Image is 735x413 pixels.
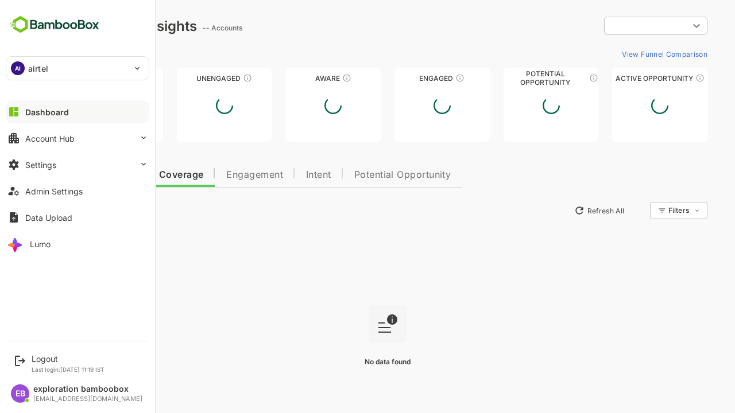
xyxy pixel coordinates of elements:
[324,357,370,366] span: No data found
[628,206,649,215] div: Filters
[6,206,149,229] button: Data Upload
[28,18,157,34] div: Dashboard Insights
[6,232,149,255] button: Lumo
[32,366,105,373] p: Last login: [DATE] 11:19 IST
[6,180,149,202] button: Admin Settings
[28,200,111,221] button: New Insights
[572,74,667,83] div: Active Opportunity
[203,73,212,83] div: These accounts have not shown enough engagement and need nurturing
[25,186,83,196] div: Admin Settings
[564,15,667,36] div: ​
[245,74,341,83] div: Aware
[30,239,51,249] div: Lumo
[577,45,667,63] button: View Funnel Comparison
[415,73,424,83] div: These accounts are warm, further nurturing would qualify them to MQAs
[28,74,123,83] div: Unreached
[94,73,103,83] div: These accounts have not been engaged with for a defined time period
[6,100,149,123] button: Dashboard
[163,24,206,32] ag: -- Accounts
[463,74,559,83] div: Potential Opportunity
[6,127,149,150] button: Account Hub
[266,170,291,180] span: Intent
[6,14,103,36] img: BambooboxFullLogoMark.5f36c76dfaba33ec1ec1367b70bb1252.svg
[25,107,69,117] div: Dashboard
[11,61,25,75] div: AI
[28,63,48,75] p: airtel
[186,170,243,180] span: Engagement
[33,395,142,403] div: [EMAIL_ADDRESS][DOMAIN_NAME]
[549,73,558,83] div: These accounts are MQAs and can be passed on to Inside Sales
[6,153,149,176] button: Settings
[354,74,450,83] div: Engaged
[302,73,311,83] div: These accounts have just entered the buying cycle and need further nurturing
[11,384,29,403] div: EB
[627,200,667,221] div: Filters
[655,73,664,83] div: These accounts have open opportunities which might be at any of the Sales Stages
[6,57,149,80] div: AIairtel
[25,134,75,143] div: Account Hub
[33,384,142,394] div: exploration bamboobox
[39,170,163,180] span: Data Quality and Coverage
[137,74,232,83] div: Unengaged
[32,354,105,364] div: Logout
[314,170,411,180] span: Potential Opportunity
[529,201,589,220] button: Refresh All
[25,160,56,170] div: Settings
[25,213,72,223] div: Data Upload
